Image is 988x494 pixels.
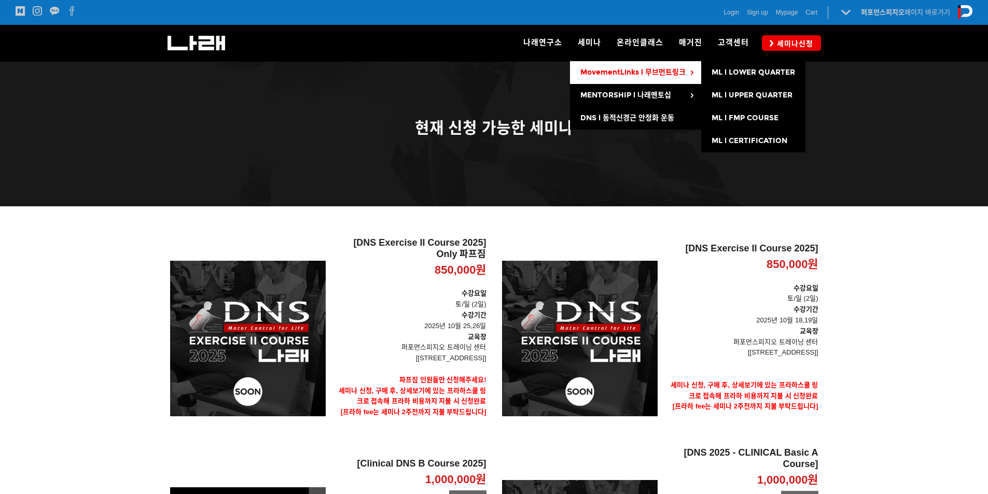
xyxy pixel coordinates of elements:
[425,472,486,487] p: 1,000,000원
[523,38,562,47] span: 나래연구소
[712,136,787,145] span: ML l CERTIFICATION
[570,61,701,84] a: MovementLinks l 무브먼트링크
[339,387,486,405] strong: 세미나 신청, 구매 후, 상세보기에 있는 프라하스쿨 링크로 접속해 프라하 비용까지 지불 시 신청완료
[701,107,805,130] a: ML l FMP COURSE
[861,8,950,16] a: 퍼포먼스피지오페이지 바로가기
[580,91,671,100] span: MENTORSHIP l 나래멘토십
[665,283,818,305] p: 토/일 (2일)
[794,305,818,313] strong: 수강기간
[333,342,486,353] p: 퍼포먼스피지오 트레이닝 센터
[333,353,486,364] p: [[STREET_ADDRESS]]
[609,25,671,61] a: 온라인클래스
[333,310,486,332] p: 2025년 10월 25,26일
[570,107,701,130] a: DNS l 동적신경근 안정화 운동
[578,38,601,47] span: 세미나
[435,263,486,278] p: 850,000원
[570,84,701,107] a: MENTORSHIP l 나래멘토십
[462,289,486,297] strong: 수강요일
[333,237,486,260] h2: [DNS Exercise II Course 2025] Only 파프짐
[580,114,674,122] span: DNS l 동적신경근 안정화 운동
[701,61,805,84] a: ML l LOWER QUARTER
[767,257,818,272] p: 850,000원
[762,35,821,50] a: 세미나신청
[665,304,818,326] p: 2025년 10월 18,19일
[516,25,570,61] a: 나래연구소
[861,8,904,16] strong: 퍼포먼스피지오
[665,243,818,255] h2: [DNS Exercise II Course 2025]
[333,237,486,439] a: [DNS Exercise II Course 2025] Only 파프짐 850,000원 수강요일토/일 (2일)수강기간 2025년 10월 25,26일교육장퍼포먼스피지오 트레이닝 ...
[718,38,749,47] span: 고객센터
[712,68,795,77] span: ML l LOWER QUARTER
[679,38,702,47] span: 매거진
[462,311,486,319] strong: 수강기간
[333,288,486,310] p: 토/일 (2일)
[665,337,818,348] p: 퍼포먼스피지오 트레이닝 센터
[747,7,768,18] a: Sign up
[665,447,818,470] h2: [DNS 2025 - CLINICAL Basic A Course]
[794,284,818,292] strong: 수강요일
[341,408,486,416] span: [프라하 fee는 세미나 2주전까지 지불 부탁드립니다]
[701,130,805,152] a: ML l CERTIFICATION
[712,91,792,100] span: ML l UPPER QUARTER
[701,84,805,107] a: ML l UPPER QUARTER
[757,473,818,488] p: 1,000,000원
[673,402,818,410] span: [프라하 fee는 세미나 2주전까지 지불 부탁드립니다]
[776,7,798,18] a: Mypage
[333,458,486,470] h2: [Clinical DNS B Course 2025]
[671,381,818,400] strong: 세미나 신청, 구매 후, 상세보기에 있는 프라하스쿨 링크로 접속해 프라하 비용까지 지불 시 신청완료
[665,347,818,358] p: [[STREET_ADDRESS]]
[617,38,663,47] span: 온라인클래스
[774,38,813,49] span: 세미나신청
[805,7,817,18] a: Cart
[399,376,486,384] strong: 파프짐 인원들만 신청해주세요!
[724,7,739,18] a: Login
[712,114,778,122] span: ML l FMP COURSE
[415,119,573,136] span: 현재 신청 가능한 세미나
[468,333,486,341] strong: 교육장
[570,25,609,61] a: 세미나
[800,327,818,335] strong: 교육장
[580,68,686,77] span: MovementLinks l 무브먼트링크
[665,243,818,434] a: [DNS Exercise II Course 2025] 850,000원 수강요일토/일 (2일)수강기간 2025년 10월 18,19일교육장퍼포먼스피지오 트레이닝 센터[[STREE...
[671,25,710,61] a: 매거진
[710,25,757,61] a: 고객센터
